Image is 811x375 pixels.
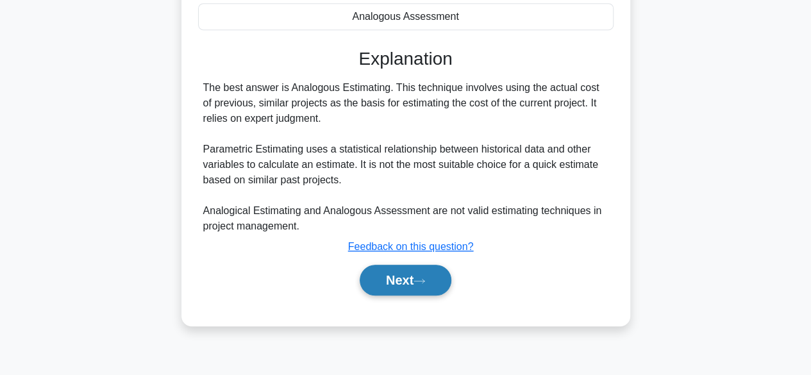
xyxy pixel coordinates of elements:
[203,80,608,234] div: The best answer is Analogous Estimating. This technique involves using the actual cost of previou...
[198,3,614,30] div: Analogous Assessment
[206,48,606,70] h3: Explanation
[348,241,474,252] a: Feedback on this question?
[360,265,451,296] button: Next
